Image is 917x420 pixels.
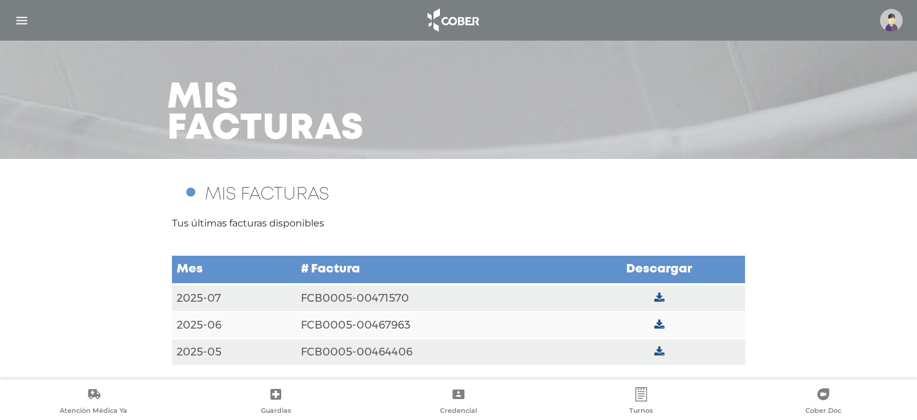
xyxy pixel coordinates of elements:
[296,284,573,312] td: FCB0005-00471570
[805,406,841,417] span: Cober Doc
[172,255,296,284] td: Mes
[2,387,185,418] a: Atención Médica Ya
[440,406,477,417] span: Credencial
[261,406,291,417] span: Guardias
[421,6,484,35] img: logo_cober_home-white.png
[167,82,364,145] h3: Mis facturas
[296,255,573,284] td: # Factura
[185,387,368,418] a: Guardias
[629,406,653,417] span: Turnos
[296,312,573,339] td: FCB0005-00467963
[172,284,296,312] td: 2025-07
[296,339,573,366] td: FCB0005-00464406
[880,9,903,32] img: profile-placeholder.svg
[172,216,745,231] p: Tus últimas facturas disponibles
[60,406,127,417] span: Atención Médica Ya
[573,255,745,284] td: Descargar
[367,387,550,418] a: Credencial
[550,387,733,418] a: Turnos
[172,339,296,366] td: 2025-05
[732,387,915,418] a: Cober Doc
[205,186,329,203] span: MIS FACTURAS
[14,13,29,28] img: Cober_menu-lines-white.svg
[172,312,296,339] td: 2025-06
